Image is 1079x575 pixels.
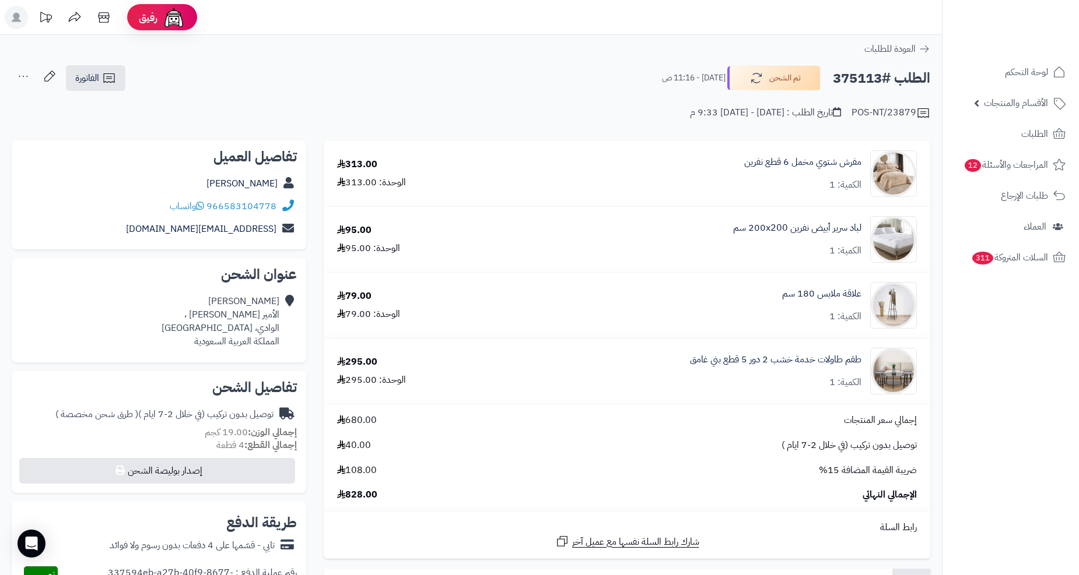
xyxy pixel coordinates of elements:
[844,414,917,427] span: إجمالي سعر المنتجات
[206,199,276,213] a: 966583104778
[337,414,377,427] span: 680.00
[1005,64,1048,80] span: لوحة التحكم
[170,199,204,213] a: واتساب
[572,535,699,549] span: شارك رابط السلة نفسها مع عميل آخر
[871,216,916,263] img: 1732186343-220107020015-90x90.jpg
[1000,9,1068,33] img: logo-2.png
[75,71,99,85] span: الفاتورة
[21,150,297,164] h2: تفاصيل العميل
[55,407,138,421] span: ( طرق شحن مخصصة )
[337,158,377,171] div: 313.00
[337,242,400,255] div: الوحدة: 95.00
[66,65,125,91] a: الفاتورة
[139,10,157,24] span: رفيق
[871,150,916,197] img: 1725720219-110201020155-110202020167-90x90.jpg
[744,156,861,169] a: مفرش شتوي مخمل 6 قطع نفرين
[965,159,982,172] span: 12
[984,95,1048,111] span: الأقسام والمنتجات
[328,521,926,534] div: رابط السلة
[829,376,861,389] div: الكمية: 1
[555,534,699,549] a: شارك رابط السلة نفسها مع عميل آخر
[972,252,994,264] span: 311
[950,182,1072,210] a: طلبات الإرجاع
[337,488,377,502] span: 828.00
[21,380,297,394] h2: تفاصيل الشحن
[337,464,377,477] span: 108.00
[216,438,297,452] small: 4 قطعة
[226,516,297,530] h2: طريقة الدفع
[17,530,45,558] div: Open Intercom Messenger
[950,213,1072,241] a: العملاء
[950,151,1072,179] a: المراجعات والأسئلة12
[863,488,917,502] span: الإجمالي النهائي
[206,177,278,191] a: [PERSON_NAME]
[782,287,861,301] a: علاقة ملابس 180 سم
[1024,218,1046,235] span: العملاء
[819,464,917,477] span: ضريبة القيمة المضافة 15%
[950,58,1072,86] a: لوحة التحكم
[833,66,930,90] h2: الطلب #375113
[162,295,279,348] div: [PERSON_NAME] الأمير [PERSON_NAME] ، الوادي، [GEOGRAPHIC_DATA] المملكة العربية السعودية
[829,244,861,257] div: الكمية: 1
[971,249,1048,266] span: السلات المتروكة
[337,308,400,321] div: الوحدة: 79.00
[829,310,861,323] div: الكمية: 1
[244,438,297,452] strong: إجمالي القطع:
[864,42,916,56] span: العودة للطلبات
[782,439,917,452] span: توصيل بدون تركيب (في خلال 2-7 ايام )
[950,244,1072,271] a: السلات المتروكة311
[871,348,916,394] img: 1756383871-1-90x90.jpg
[864,42,930,56] a: العودة للطلبات
[162,6,185,29] img: ai-face.png
[690,106,841,119] div: تاريخ الطلب : [DATE] - [DATE] 9:33 م
[248,425,297,439] strong: إجمالي الوزن:
[31,6,60,32] a: تحديثات المنصة
[871,282,916,329] img: 1747815779-110107010070-90x90.jpg
[662,72,726,84] small: [DATE] - 11:16 ص
[337,439,371,452] span: 40.00
[690,353,861,366] a: طقم طاولات خدمة خشب 2 دور 5 قطع بني غامق
[337,355,377,369] div: 295.00
[852,106,930,120] div: POS-NT/23879
[337,176,406,189] div: الوحدة: 313.00
[337,224,372,237] div: 95.00
[1001,188,1048,204] span: طلبات الإرجاع
[727,66,821,90] button: تم الشحن
[964,157,1048,173] span: المراجعات والأسئلة
[950,120,1072,148] a: الطلبات
[205,425,297,439] small: 19.00 كجم
[21,267,297,281] h2: عنوان الشحن
[337,373,406,387] div: الوحدة: 295.00
[1021,126,1048,142] span: الطلبات
[829,178,861,192] div: الكمية: 1
[733,221,861,235] a: لباد سرير أبيض نفرين 200x200 سم
[19,458,295,484] button: إصدار بوليصة الشحن
[55,408,274,421] div: توصيل بدون تركيب (في خلال 2-7 ايام )
[126,222,276,236] a: [EMAIL_ADDRESS][DOMAIN_NAME]
[110,539,275,552] div: تابي - قسّمها على 4 دفعات بدون رسوم ولا فوائد
[337,290,372,303] div: 79.00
